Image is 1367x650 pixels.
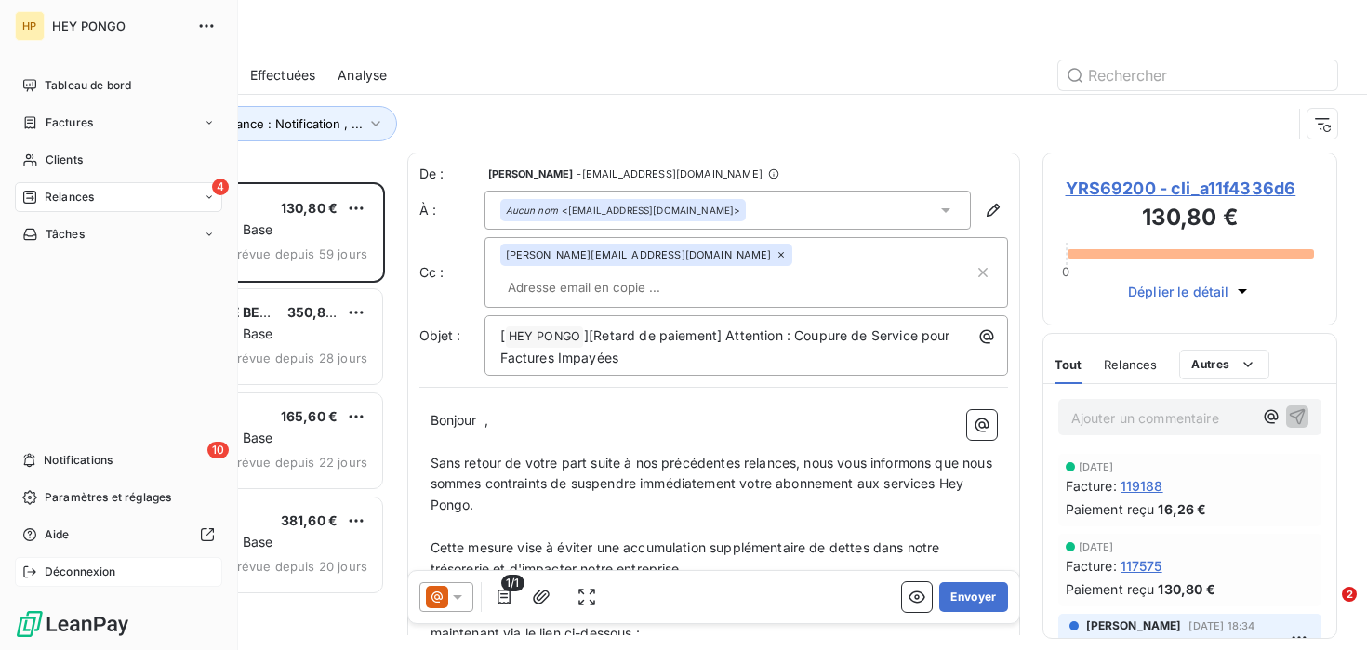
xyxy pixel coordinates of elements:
[1066,556,1117,576] span: Facture :
[1079,541,1114,552] span: [DATE]
[1128,282,1229,301] span: Déplier le détail
[338,66,387,85] span: Analyse
[1058,60,1337,90] input: Rechercher
[52,19,186,33] span: HEY PONGO
[500,327,954,365] span: ][Retard de paiement] Attention : Coupure de Service pour Factures Impayées
[1079,461,1114,472] span: [DATE]
[45,489,171,506] span: Paramètres et réglages
[1188,620,1254,631] span: [DATE] 18:34
[230,246,367,261] span: prévue depuis 59 jours
[419,327,461,343] span: Objet :
[484,412,488,428] span: ,
[506,249,772,260] span: [PERSON_NAME][EMAIL_ADDRESS][DOMAIN_NAME]
[577,168,762,179] span: - [EMAIL_ADDRESS][DOMAIN_NAME]
[506,326,583,348] span: HEY PONGO
[1066,201,1315,238] h3: 130,80 €
[281,200,338,216] span: 130,80 €
[287,304,347,320] span: 350,85 €
[500,273,715,301] input: Adresse email en copie ...
[431,412,477,428] span: Bonjour
[488,168,574,179] span: [PERSON_NAME]
[1066,499,1155,519] span: Paiement reçu
[506,204,741,217] div: <[EMAIL_ADDRESS][DOMAIN_NAME]>
[45,526,70,543] span: Aide
[250,66,316,85] span: Effectuées
[207,442,229,458] span: 10
[1158,499,1206,519] span: 16,26 €
[1104,357,1157,372] span: Relances
[939,582,1007,612] button: Envoyer
[45,189,94,206] span: Relances
[419,165,484,183] span: De :
[1066,579,1155,599] span: Paiement reçu
[15,11,45,41] div: HP
[15,520,222,550] a: Aide
[419,201,484,219] label: À :
[1122,281,1257,302] button: Déplier le détail
[500,327,505,343] span: [
[46,114,93,131] span: Factures
[44,452,113,469] span: Notifications
[1342,587,1357,602] span: 2
[281,512,338,528] span: 381,60 €
[46,152,83,168] span: Clients
[230,351,367,365] span: prévue depuis 28 jours
[45,77,131,94] span: Tableau de bord
[46,226,85,243] span: Tâches
[1121,476,1163,496] span: 119188
[230,559,367,574] span: prévue depuis 20 jours
[159,116,363,131] span: Niveau de relance : Notification , ...
[1086,617,1182,634] span: [PERSON_NAME]
[15,609,130,639] img: Logo LeanPay
[419,263,484,282] label: Cc :
[1055,357,1082,372] span: Tout
[431,455,996,513] span: Sans retour de votre part suite à nos précédentes relances, nous vous informons que nous sommes c...
[431,539,944,577] span: Cette mesure vise à éviter une accumulation supplémentaire de dettes dans notre trésorerie et d'i...
[1304,587,1348,631] iframe: Intercom live chat
[501,575,524,591] span: 1/1
[1121,556,1162,576] span: 117575
[1066,476,1117,496] span: Facture :
[212,179,229,195] span: 4
[1066,176,1315,201] span: YRS69200 - cli_a11f4336d6
[132,106,397,141] button: Niveau de relance : Notification , ...
[230,455,367,470] span: prévue depuis 22 jours
[1062,264,1069,279] span: 0
[281,408,338,424] span: 165,60 €
[1158,579,1214,599] span: 130,80 €
[506,204,558,217] em: Aucun nom
[1179,350,1269,379] button: Autres
[45,564,116,580] span: Déconnexion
